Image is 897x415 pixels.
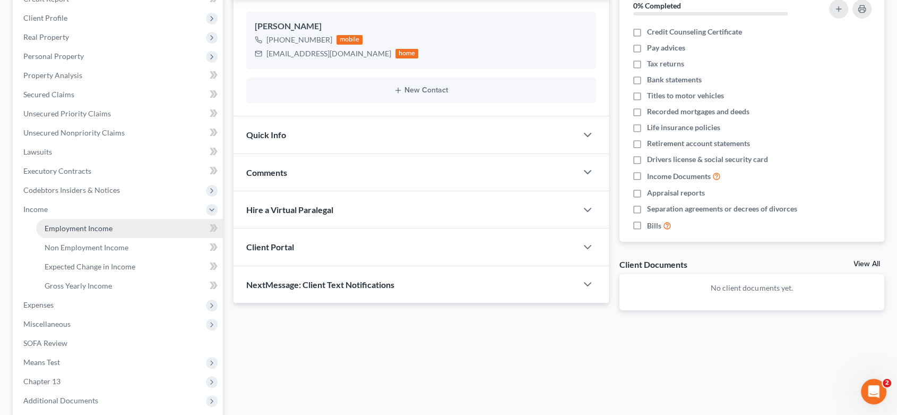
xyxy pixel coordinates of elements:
[246,130,286,140] span: Quick Info
[647,90,724,101] span: Titles to motor vehicles
[45,224,113,233] span: Employment Income
[647,204,797,214] span: Separation agreements or decrees of divorces
[45,262,135,271] span: Expected Change in Income
[647,188,705,198] span: Appraisal reports
[246,205,333,215] span: Hire a Virtual Paralegal
[23,109,111,118] span: Unsecured Priority Claims
[23,319,71,328] span: Miscellaneous
[395,49,419,58] div: home
[23,396,98,405] span: Additional Documents
[23,205,48,214] span: Income
[647,138,750,149] span: Retirement account statements
[36,257,223,276] a: Expected Change in Income
[246,242,294,252] span: Client Portal
[255,20,588,33] div: [PERSON_NAME]
[647,43,685,53] span: Pay advices
[15,85,223,104] a: Secured Claims
[647,27,742,37] span: Credit Counseling Certificate
[15,162,223,181] a: Executory Contracts
[619,259,687,270] div: Client Documents
[883,379,891,387] span: 2
[266,35,332,45] div: [PHONE_NUMBER]
[23,71,82,80] span: Property Analysis
[36,238,223,257] a: Non Employment Income
[23,338,67,348] span: SOFA Review
[23,358,60,367] span: Means Test
[647,74,702,85] span: Bank statements
[45,281,112,290] span: Gross Yearly Income
[23,52,84,61] span: Personal Property
[23,128,125,137] span: Unsecured Nonpriority Claims
[628,283,876,293] p: No client documents yet.
[647,154,768,165] span: Drivers license & social security card
[36,219,223,238] a: Employment Income
[647,122,720,133] span: Life insurance policies
[23,377,61,386] span: Chapter 13
[647,58,684,69] span: Tax returns
[266,48,391,59] div: [EMAIL_ADDRESS][DOMAIN_NAME]
[23,166,91,175] span: Executory Contracts
[45,243,128,252] span: Non Employment Income
[23,147,52,156] span: Lawsuits
[15,142,223,162] a: Lawsuits
[15,334,223,353] a: SOFA Review
[15,123,223,142] a: Unsecured Nonpriority Claims
[15,104,223,123] a: Unsecured Priority Claims
[36,276,223,295] a: Gross Yearly Income
[246,280,394,290] span: NextMessage: Client Text Notifications
[337,35,363,45] div: mobile
[23,32,69,41] span: Real Property
[853,260,880,268] a: View All
[15,66,223,85] a: Property Analysis
[23,90,74,99] span: Secured Claims
[633,1,681,10] strong: 0% Completed
[647,171,711,182] span: Income Documents
[255,86,588,95] button: New Contact
[647,221,661,231] span: Bills
[246,167,287,177] span: Comments
[647,106,749,117] span: Recorded mortgages and deeds
[23,300,54,309] span: Expenses
[861,379,886,404] iframe: Intercom live chat
[23,13,67,22] span: Client Profile
[23,185,120,194] span: Codebtors Insiders & Notices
